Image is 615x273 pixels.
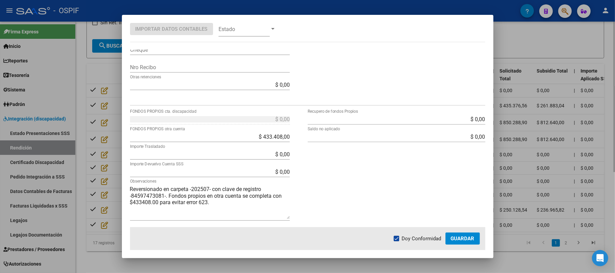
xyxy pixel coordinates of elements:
button: Importar Datos Contables [130,23,213,35]
div: Open Intercom Messenger [592,250,608,266]
span: Guardar [451,236,475,242]
span: Doy Conformidad [402,235,441,243]
span: Importar Datos Contables [135,26,208,32]
button: Guardar [445,233,480,245]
